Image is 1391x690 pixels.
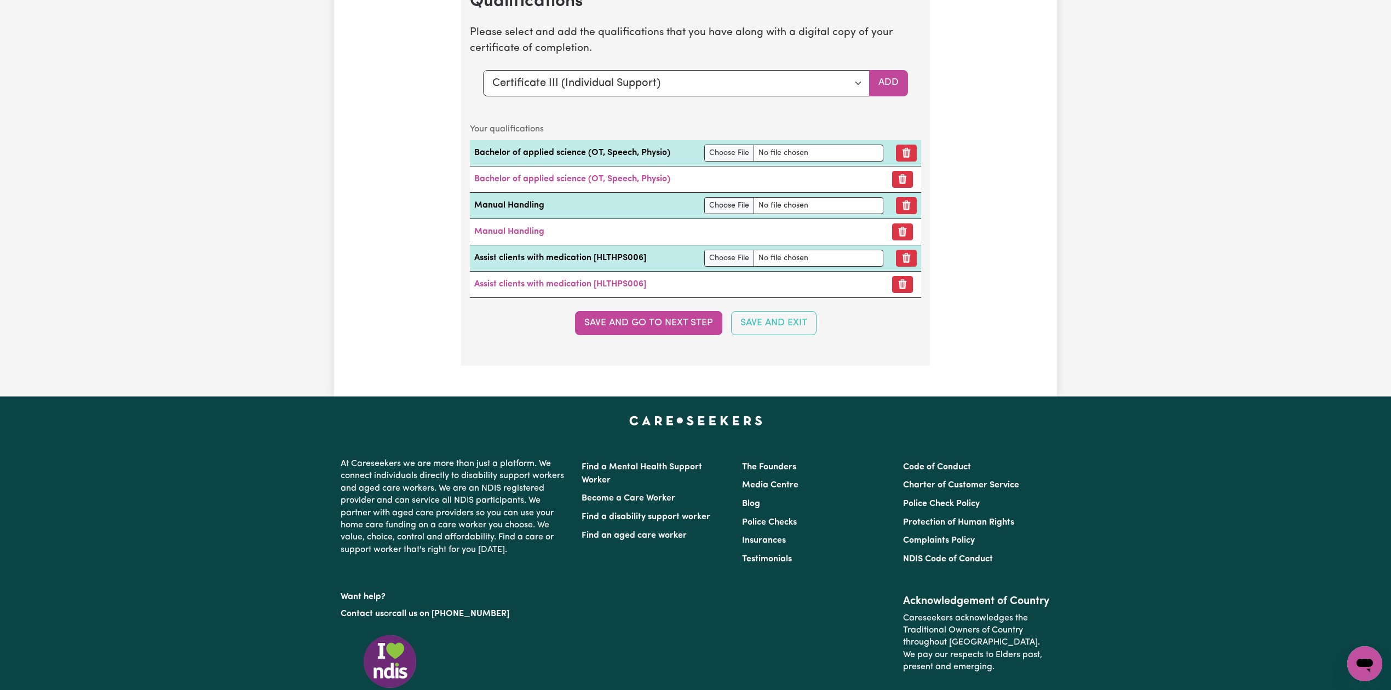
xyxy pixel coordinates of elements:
a: NDIS Code of Conduct [903,555,993,563]
a: Complaints Policy [903,536,975,545]
h2: Acknowledgement of Country [903,595,1050,608]
a: Find an aged care worker [582,531,687,540]
a: Careseekers home page [629,416,762,425]
p: Careseekers acknowledges the Traditional Owners of Country throughout [GEOGRAPHIC_DATA]. We pay o... [903,608,1050,678]
button: Remove certificate [892,171,913,188]
a: The Founders [742,463,796,472]
a: Find a Mental Health Support Worker [582,463,702,485]
button: Save and Exit [731,311,817,335]
td: Manual Handling [470,192,700,219]
a: Manual Handling [474,227,544,236]
button: Remove qualification [896,197,917,214]
button: Remove certificate [892,276,913,293]
a: Blog [742,499,760,508]
a: Bachelor of applied science (OT, Speech, Physio) [474,175,670,183]
button: Save and go to next step [575,311,722,335]
a: Assist clients with medication [HLTHPS006] [474,280,646,289]
p: or [341,603,568,624]
iframe: Button to launch messaging window [1347,646,1382,681]
td: Assist clients with medication [HLTHPS006] [470,245,700,271]
a: Police Checks [742,518,797,527]
a: Media Centre [742,481,798,490]
caption: Your qualifications [470,118,921,140]
td: Bachelor of applied science (OT, Speech, Physio) [470,140,700,166]
a: Contact us [341,610,384,618]
a: Charter of Customer Service [903,481,1019,490]
a: Testimonials [742,555,792,563]
button: Remove qualification [896,250,917,267]
p: Want help? [341,586,568,603]
button: Remove qualification [896,145,917,162]
a: Become a Care Worker [582,494,675,503]
button: Remove certificate [892,223,913,240]
a: Code of Conduct [903,463,971,472]
a: call us on [PHONE_NUMBER] [392,610,509,618]
a: Find a disability support worker [582,513,710,521]
a: Insurances [742,536,786,545]
a: Protection of Human Rights [903,518,1014,527]
button: Add selected qualification [869,70,908,96]
p: At Careseekers we are more than just a platform. We connect individuals directly to disability su... [341,453,568,560]
p: Please select and add the qualifications that you have along with a digital copy of your certific... [470,25,921,57]
a: Police Check Policy [903,499,980,508]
